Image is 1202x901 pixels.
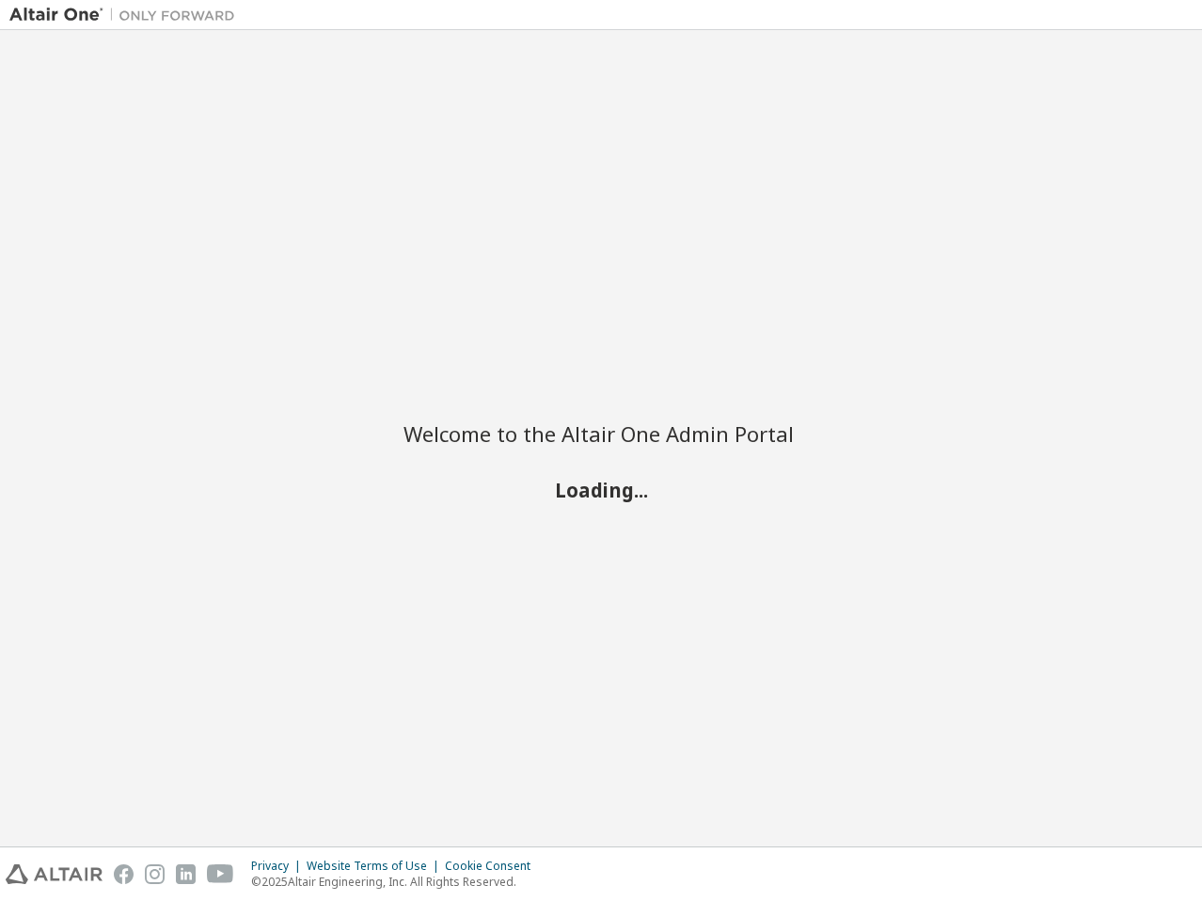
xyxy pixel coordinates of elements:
img: altair_logo.svg [6,864,103,884]
div: Cookie Consent [445,859,542,874]
h2: Loading... [403,478,799,502]
img: Altair One [9,6,245,24]
h2: Welcome to the Altair One Admin Portal [403,420,799,447]
p: © 2025 Altair Engineering, Inc. All Rights Reserved. [251,874,542,890]
img: youtube.svg [207,864,234,884]
img: linkedin.svg [176,864,196,884]
img: instagram.svg [145,864,165,884]
img: facebook.svg [114,864,134,884]
div: Website Terms of Use [307,859,445,874]
div: Privacy [251,859,307,874]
